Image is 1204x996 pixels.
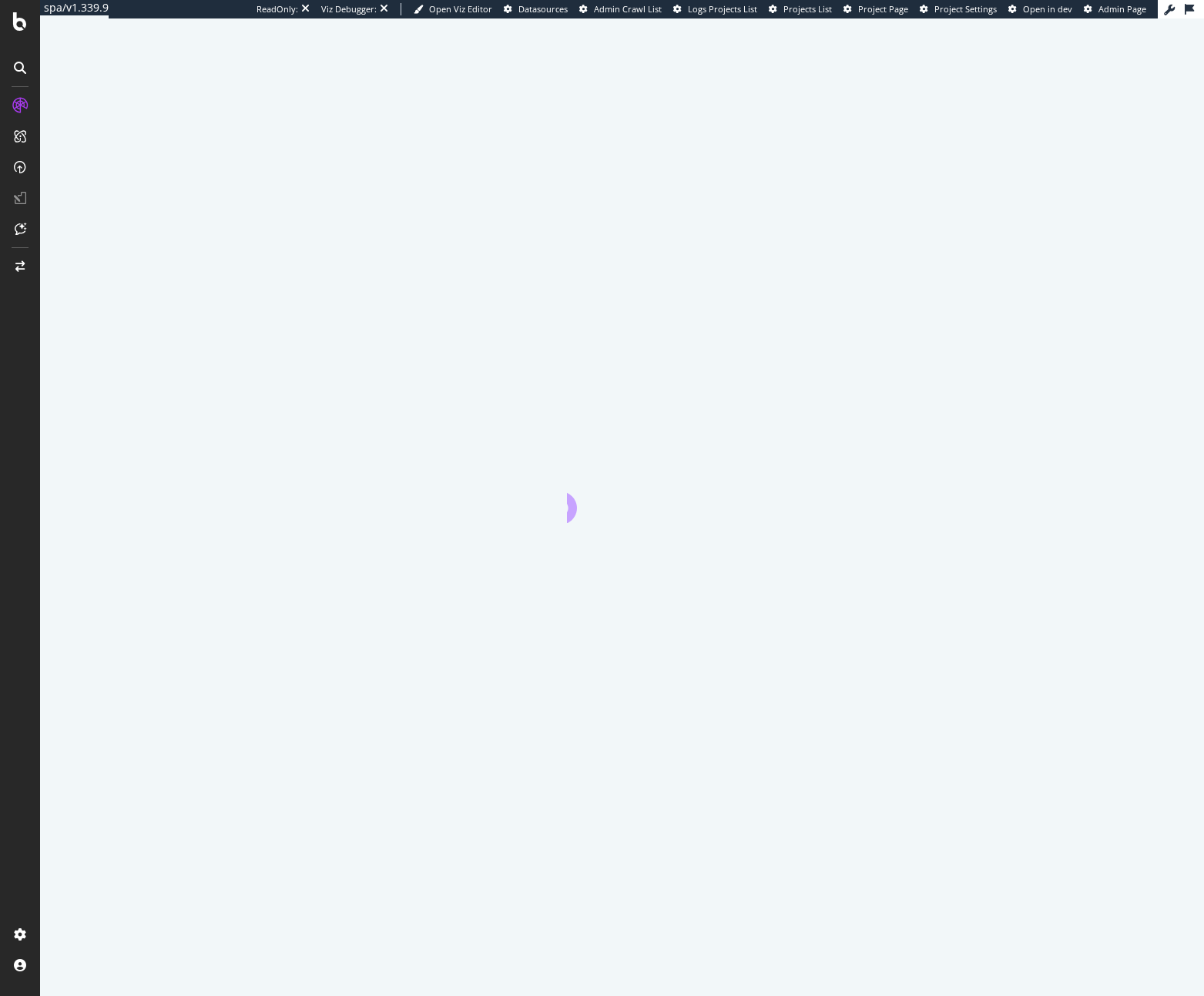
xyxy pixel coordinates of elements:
span: Admin Page [1098,3,1146,15]
span: Project Settings [934,3,997,15]
a: Projects List [769,3,832,15]
a: Project Settings [920,3,997,15]
span: Open in dev [1023,3,1072,15]
span: Datasources [518,3,568,15]
a: Project Page [843,3,908,15]
span: Admin Crawl List [594,3,662,15]
span: Logs Projects List [688,3,757,15]
div: ReadOnly: [257,3,298,15]
a: Datasources [504,3,568,15]
div: animation [567,468,678,523]
a: Admin Crawl List [579,3,662,15]
a: Open in dev [1008,3,1072,15]
div: Viz Debugger: [321,3,377,15]
a: Logs Projects List [673,3,757,15]
span: Project Page [858,3,908,15]
span: Open Viz Editor [429,3,492,15]
span: Projects List [783,3,832,15]
a: Open Viz Editor [414,3,492,15]
a: Admin Page [1084,3,1146,15]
